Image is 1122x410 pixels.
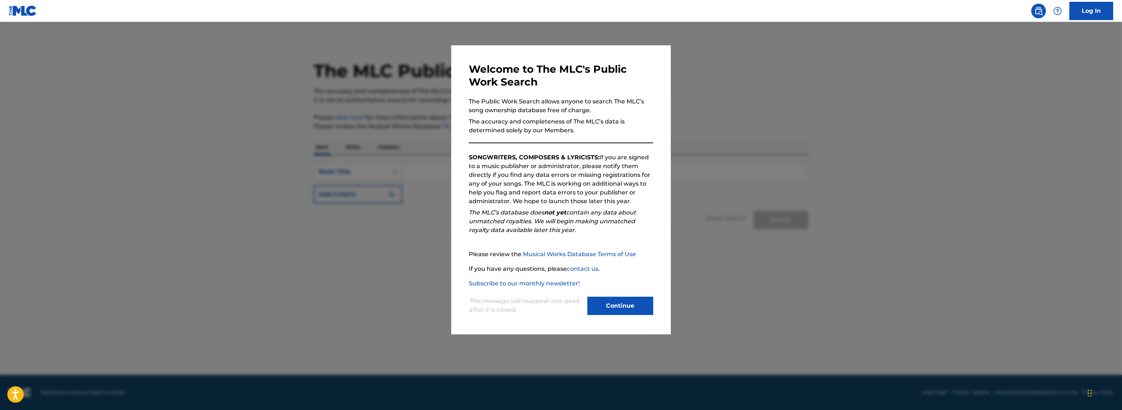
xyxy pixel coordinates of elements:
p: If you have any questions, please . [469,265,653,273]
p: The Public Work Search allows anyone to search The MLC’s song ownership database free of charge. [469,97,653,115]
button: Continue [587,297,653,315]
iframe: Chat Widget [1085,375,1122,410]
a: Log In [1069,2,1113,20]
a: contact us [567,265,598,272]
p: Please review the [469,250,653,259]
a: Subscribe to our monthly newsletter! [469,280,580,287]
img: MLC Logo [9,5,37,16]
strong: SONGWRITERS, COMPOSERS & LYRICISTS: [469,154,599,161]
p: This message will reappear one week after it is closed. [469,297,583,314]
em: The MLC’s database does contain any data about unmatched royalties. We will begin making unmatche... [469,209,636,234]
img: search [1034,7,1043,15]
h3: Welcome to The MLC's Public Work Search [469,63,653,88]
div: Help [1050,4,1065,18]
p: The accuracy and completeness of The MLC’s data is determined solely by our Members. [469,117,653,135]
p: If you are signed to a music publisher or administrator, please notify them directly if you find ... [469,153,653,206]
strong: not yet [544,209,566,216]
a: Public Search [1031,4,1046,18]
div: Arrastrar [1088,382,1092,404]
img: help [1053,7,1062,15]
div: Widget de chat [1085,375,1122,410]
a: Musical Works Database Terms of Use [523,251,636,258]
